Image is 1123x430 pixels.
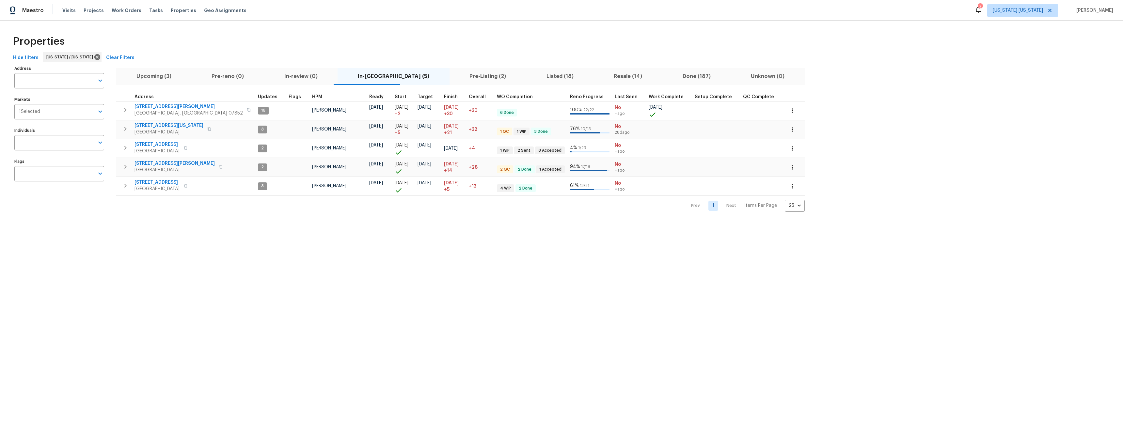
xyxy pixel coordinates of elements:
[466,158,494,177] td: 28 day(s) past target finish date
[14,160,104,163] label: Flags
[19,109,40,115] span: 1 Selected
[392,139,415,158] td: Project started on time
[312,165,346,169] span: [PERSON_NAME]
[580,184,589,188] span: 13 / 21
[444,130,452,136] span: +21
[289,95,301,99] span: Flags
[498,148,512,153] span: 1 WIP
[444,111,453,117] span: +30
[259,146,266,151] span: 2
[444,105,459,110] span: [DATE]
[341,72,445,81] span: In-[GEOGRAPHIC_DATA] (5)
[444,162,459,166] span: [DATE]
[444,181,459,185] span: [DATE]
[392,101,415,120] td: Project started 2 days late
[708,201,718,211] a: Goto page 1
[312,108,346,113] span: [PERSON_NAME]
[578,146,586,150] span: 1 / 23
[149,8,163,13] span: Tasks
[96,107,105,116] button: Open
[392,120,415,139] td: Project started 5 days late
[615,187,643,192] span: ∞ ago
[685,200,805,212] nav: Pagination Navigation
[134,160,215,167] span: [STREET_ADDRESS][PERSON_NAME]
[14,67,104,70] label: Address
[1074,7,1113,14] span: [PERSON_NAME]
[570,95,604,99] span: Reno Progress
[583,108,594,112] span: 22 / 22
[537,167,564,172] span: 1 Accepted
[195,72,260,81] span: Pre-reno (0)
[96,76,105,85] button: Open
[441,177,466,195] td: Scheduled to finish 5 day(s) late
[103,52,137,64] button: Clear Filters
[615,95,638,99] span: Last Seen
[469,184,476,189] span: +13
[469,95,492,99] div: Days past target finish date
[615,104,643,111] span: No
[744,202,777,209] p: Items Per Page
[531,129,550,134] span: 3 Done
[418,105,431,110] span: [DATE]
[134,186,180,192] span: [GEOGRAPHIC_DATA]
[615,111,643,116] span: ∞ ago
[312,127,346,131] span: [PERSON_NAME]
[469,127,477,132] span: +32
[22,7,44,14] span: Maestro
[134,167,215,173] span: [GEOGRAPHIC_DATA]
[258,95,277,99] span: Updates
[649,105,662,110] span: [DATE]
[418,124,431,129] span: [DATE]
[43,52,102,62] div: [US_STATE] / [US_STATE]
[498,110,516,115] span: 6 Done
[312,184,346,188] span: [PERSON_NAME]
[106,54,134,62] span: Clear Filters
[62,7,76,14] span: Visits
[14,98,104,101] label: Markets
[418,143,431,147] span: [DATE]
[395,124,408,129] span: [DATE]
[395,181,408,185] span: [DATE]
[112,7,141,14] span: Work Orders
[134,129,203,135] span: [GEOGRAPHIC_DATA]
[259,127,266,132] span: 3
[615,161,643,168] span: No
[570,108,582,112] span: 100 %
[395,143,408,147] span: [DATE]
[598,72,658,81] span: Resale (14)
[695,95,732,99] span: Setup Complete
[615,123,643,130] span: No
[134,95,154,99] span: Address
[259,164,266,170] span: 2
[369,143,383,147] span: [DATE]
[418,95,439,99] div: Target renovation project end date
[13,54,39,62] span: Hide filters
[785,197,805,214] div: 25
[666,72,727,81] span: Done (187)
[536,148,564,153] span: 3 Accepted
[466,101,494,120] td: 30 day(s) past target finish date
[96,169,105,178] button: Open
[395,162,408,166] span: [DATE]
[444,146,458,151] span: [DATE]
[615,130,643,135] span: 28d ago
[369,162,383,166] span: [DATE]
[312,146,346,150] span: [PERSON_NAME]
[570,127,580,131] span: 76 %
[395,95,412,99] div: Actual renovation start date
[743,95,774,99] span: QC Complete
[204,7,246,14] span: Geo Assignments
[615,142,643,149] span: No
[134,148,180,154] span: [GEOGRAPHIC_DATA]
[469,165,478,170] span: +28
[171,7,196,14] span: Properties
[134,179,180,186] span: [STREET_ADDRESS]
[418,181,431,185] span: [DATE]
[259,183,266,189] span: 3
[514,129,529,134] span: 1 WIP
[978,4,982,10] div: 3
[498,167,513,172] span: 2 QC
[444,186,450,193] span: +5
[649,95,684,99] span: Work Complete
[581,127,591,131] span: 10 / 13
